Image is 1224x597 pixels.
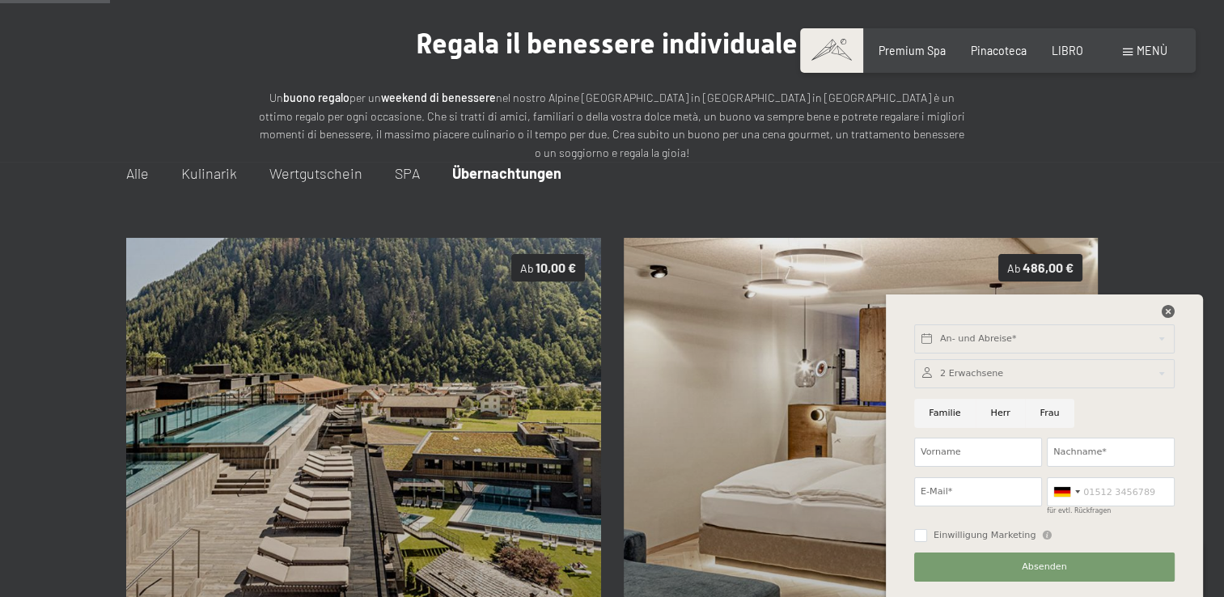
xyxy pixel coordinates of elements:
strong: buono regalo [283,91,349,104]
span: Absenden [1022,561,1067,574]
a: LIBRO [1052,44,1083,57]
p: Un per un nel nostro Alpine [GEOGRAPHIC_DATA] in [GEOGRAPHIC_DATA] in [GEOGRAPHIC_DATA] è un otti... [256,89,968,162]
button: Absenden [914,553,1175,582]
span: Menù [1137,44,1167,57]
a: Pinacoteca [971,44,1027,57]
input: 01512 3456789 [1047,477,1175,506]
span: Regala il benessere individuale! [416,27,809,60]
label: für evtl. Rückfragen [1047,507,1111,514]
div: Germany (Deutschland): +49 [1048,478,1085,506]
strong: weekend di benessere [381,91,496,104]
a: Premium Spa [879,44,946,57]
span: Einwilligung Marketing [934,529,1036,542]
